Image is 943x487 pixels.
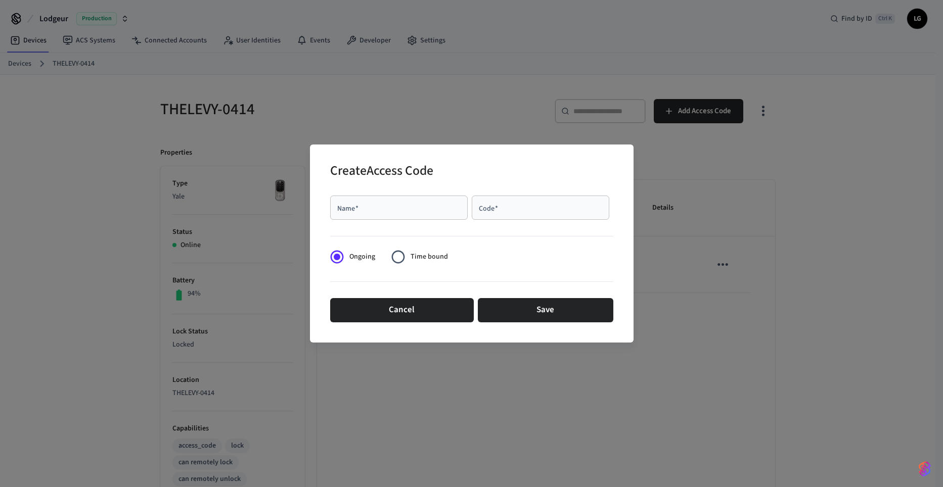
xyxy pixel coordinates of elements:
[478,298,613,322] button: Save
[349,252,375,262] span: Ongoing
[411,252,448,262] span: Time bound
[919,461,931,477] img: SeamLogoGradient.69752ec5.svg
[330,298,474,322] button: Cancel
[330,157,433,187] h2: Create Access Code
